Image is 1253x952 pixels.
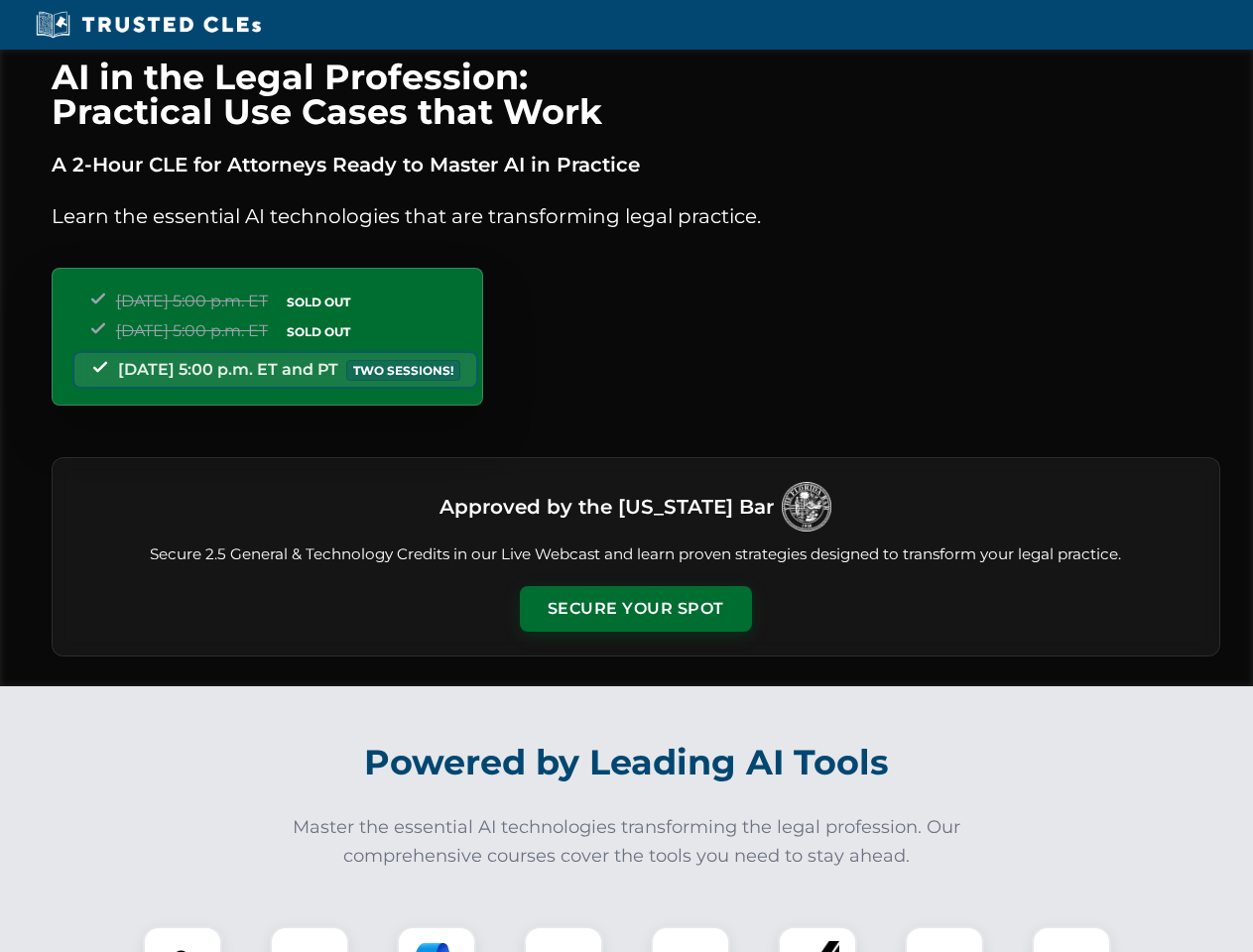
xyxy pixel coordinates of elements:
p: Master the essential AI technologies transforming the legal profession. Our comprehensive courses... [280,813,974,871]
span: [DATE] 5:00 p.m. ET [116,321,268,340]
h2: Powered by Leading AI Tools [77,728,1177,797]
h1: AI in the Legal Profession: Practical Use Cases that Work [52,59,1220,129]
span: [DATE] 5:00 p.m. ET [116,292,268,310]
p: A 2-Hour CLE for Attorneys Ready to Master AI in Practice [52,149,1220,180]
button: Secure Your Spot [520,586,752,632]
p: Learn the essential AI technologies that are transforming legal practice. [52,200,1220,232]
span: SOLD OUT [280,292,357,312]
img: Trusted CLEs [30,10,267,40]
img: Logo [782,482,831,532]
span: SOLD OUT [280,321,357,342]
p: Secure 2.5 General & Technology Credits in our Live Webcast and learn proven strategies designed ... [76,543,1195,566]
h3: Approved by the [US_STATE] Bar [439,489,774,525]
